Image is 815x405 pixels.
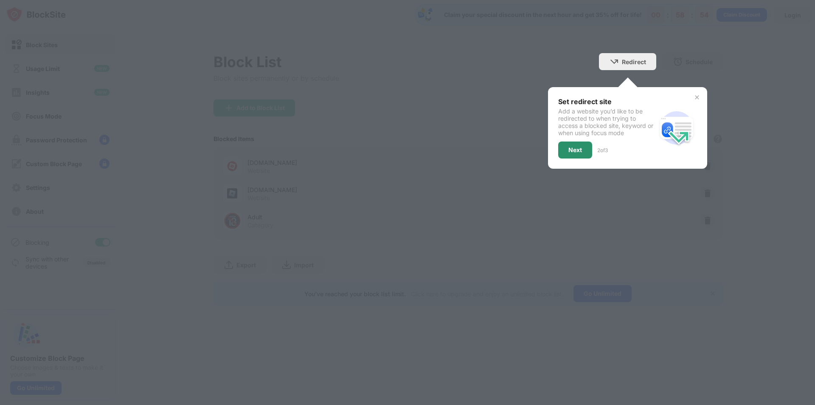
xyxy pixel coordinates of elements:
[558,97,656,106] div: Set redirect site
[597,147,608,153] div: 2 of 3
[568,147,582,153] div: Next
[656,108,697,148] img: redirect.svg
[558,108,656,136] div: Add a website you’d like to be redirected to when trying to access a blocked site, keyword or whe...
[622,58,646,65] div: Redirect
[694,94,700,101] img: x-button.svg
